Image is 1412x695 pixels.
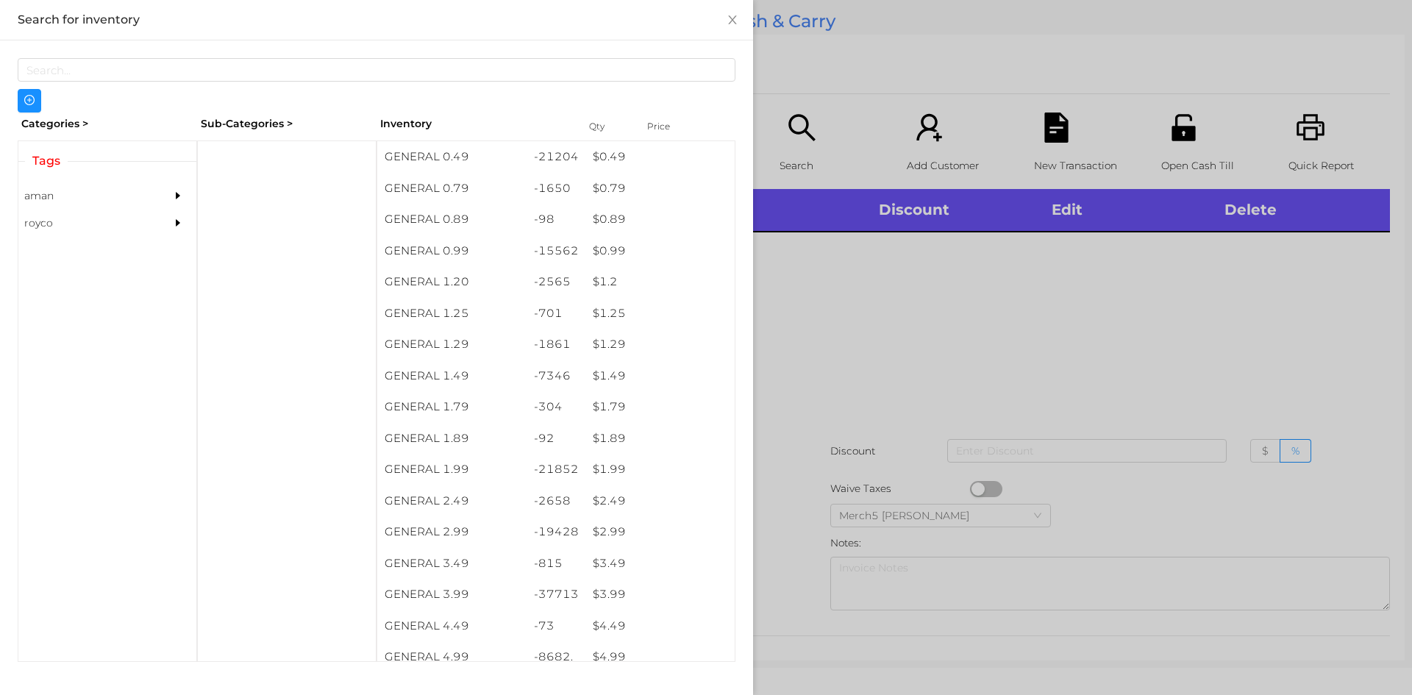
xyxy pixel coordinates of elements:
[527,610,586,642] div: -73
[527,141,586,173] div: -21204
[585,173,735,204] div: $ 0.79
[585,610,735,642] div: $ 4.49
[527,485,586,517] div: -2658
[585,329,735,360] div: $ 1.29
[585,641,735,673] div: $ 4.99
[527,266,586,298] div: -2565
[585,141,735,173] div: $ 0.49
[197,113,377,135] div: Sub-Categories >
[527,173,586,204] div: -1650
[18,12,735,28] div: Search for inventory
[18,182,152,210] div: aman
[527,548,586,580] div: -815
[377,485,527,517] div: GENERAL 2.49
[585,204,735,235] div: $ 0.89
[377,391,527,423] div: GENERAL 1.79
[377,173,527,204] div: GENERAL 0.79
[527,391,586,423] div: -304
[377,579,527,610] div: GENERAL 3.99
[25,152,68,170] span: Tags
[377,516,527,548] div: GENERAL 2.99
[173,190,183,201] i: icon: caret-right
[377,141,527,173] div: GENERAL 0.49
[585,516,735,548] div: $ 2.99
[377,298,527,329] div: GENERAL 1.25
[527,579,586,610] div: -37713
[377,610,527,642] div: GENERAL 4.49
[18,89,41,113] button: icon: plus-circle
[527,454,586,485] div: -21852
[585,579,735,610] div: $ 3.99
[380,116,571,132] div: Inventory
[585,391,735,423] div: $ 1.79
[377,454,527,485] div: GENERAL 1.99
[527,360,586,392] div: -7346
[527,204,586,235] div: -98
[527,423,586,455] div: -92
[377,641,527,673] div: GENERAL 4.99
[585,548,735,580] div: $ 3.49
[585,298,735,329] div: $ 1.25
[527,329,586,360] div: -1861
[727,14,738,26] i: icon: close
[377,423,527,455] div: GENERAL 1.89
[377,266,527,298] div: GENERAL 1.20
[527,516,586,548] div: -19428
[527,235,586,267] div: -15562
[377,548,527,580] div: GENERAL 3.49
[585,266,735,298] div: $ 1.2
[18,210,152,237] div: royco
[377,235,527,267] div: GENERAL 0.99
[585,454,735,485] div: $ 1.99
[173,218,183,228] i: icon: caret-right
[585,360,735,392] div: $ 1.49
[527,641,586,689] div: -8682.5
[585,116,630,137] div: Qty
[585,235,735,267] div: $ 0.99
[377,329,527,360] div: GENERAL 1.29
[377,204,527,235] div: GENERAL 0.89
[527,298,586,329] div: -701
[585,423,735,455] div: $ 1.89
[377,360,527,392] div: GENERAL 1.49
[585,485,735,517] div: $ 2.49
[18,113,197,135] div: Categories >
[18,58,735,82] input: Search...
[643,116,702,137] div: Price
